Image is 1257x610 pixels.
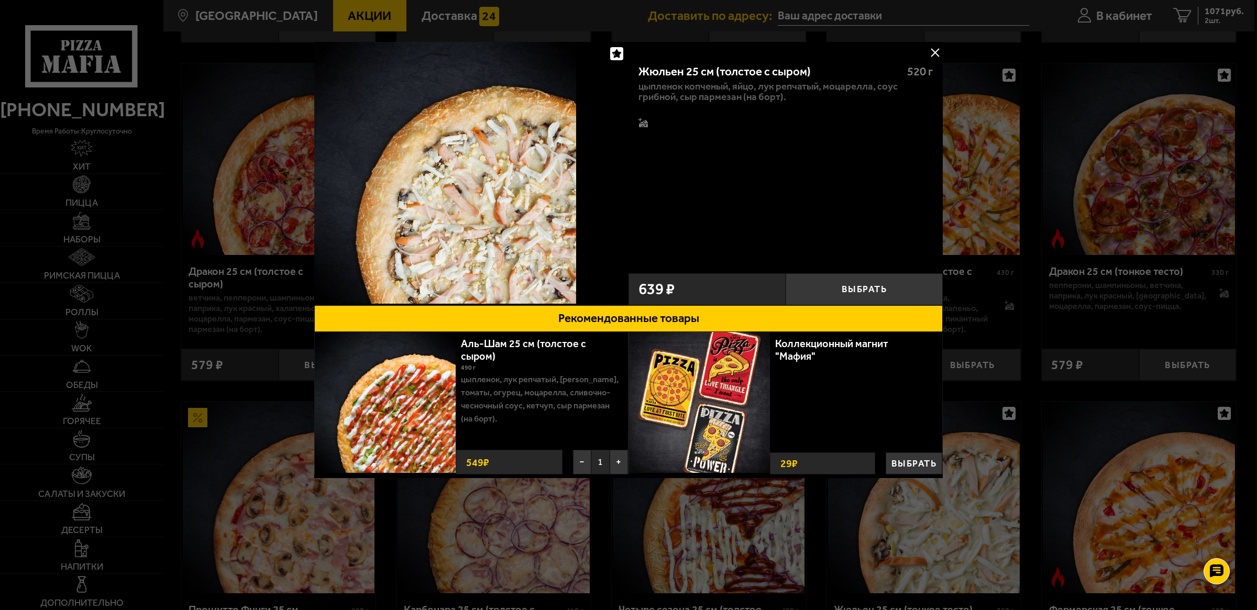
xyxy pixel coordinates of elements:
span: 639 ₽ [638,281,675,297]
button: Выбрать [886,452,942,474]
strong: 29 ₽ [778,453,800,474]
p: цыпленок копченый, яйцо, лук репчатый, моцарелла, соус грибной, сыр пармезан (на борт). [638,81,933,102]
a: Аль-Шам 25 см (толстое с сыром) [461,337,586,362]
span: 520 г [907,64,933,79]
div: Жюльен 25 см (толстое с сыром) [638,64,897,79]
button: Рекомендованные товары [314,305,943,332]
img: Жюльен 25 см (толстое с сыром) [314,42,576,304]
strong: 549 ₽ [464,452,492,473]
a: Жюльен 25 см (толстое с сыром) [314,42,629,305]
button: − [573,450,591,474]
p: цыпленок, лук репчатый, [PERSON_NAME], томаты, огурец, моцарелла, сливочно-чесночный соус, кетчуп... [461,373,620,425]
button: Выбрать [786,273,943,305]
span: 1 [591,450,610,474]
a: Коллекционный магнит "Мафия" [775,337,888,362]
span: 490 г [461,364,476,371]
button: + [610,450,628,474]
